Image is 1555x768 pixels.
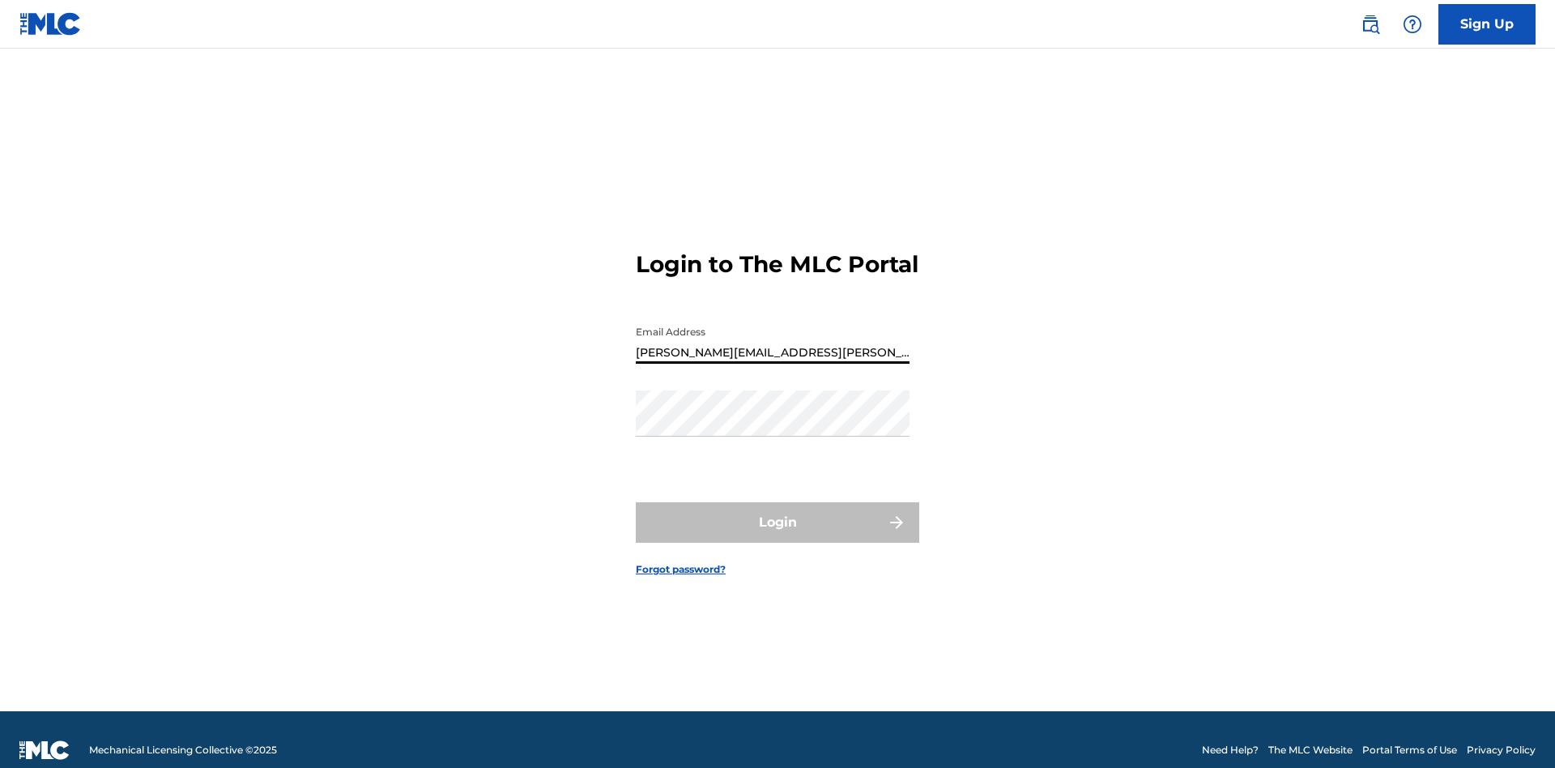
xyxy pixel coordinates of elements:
img: help [1403,15,1422,34]
a: Forgot password? [636,562,726,577]
img: logo [19,740,70,760]
a: Sign Up [1438,4,1536,45]
img: search [1361,15,1380,34]
iframe: Chat Widget [1474,690,1555,768]
a: The MLC Website [1268,743,1353,757]
h3: Login to The MLC Portal [636,250,918,279]
img: MLC Logo [19,12,82,36]
a: Privacy Policy [1467,743,1536,757]
a: Public Search [1354,8,1387,41]
a: Need Help? [1202,743,1259,757]
a: Portal Terms of Use [1362,743,1457,757]
span: Mechanical Licensing Collective © 2025 [89,743,277,757]
div: Help [1396,8,1429,41]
